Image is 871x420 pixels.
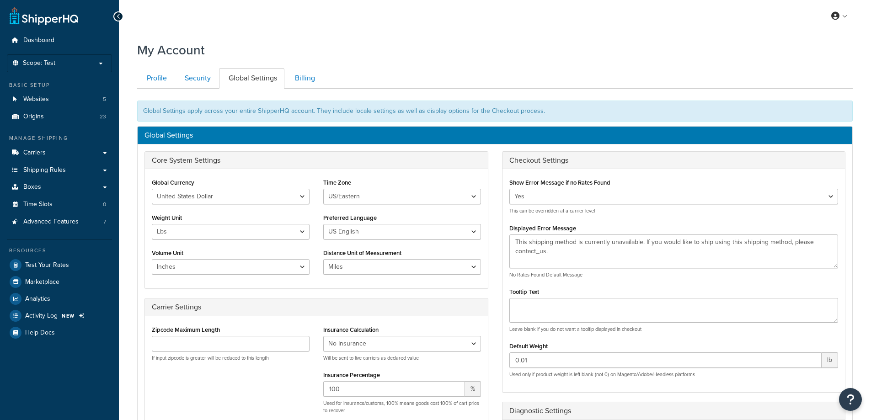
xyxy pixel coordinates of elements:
a: Activity Log NEW [7,308,112,324]
li: Origins [7,108,112,125]
a: Origins 23 [7,108,112,125]
span: Marketplace [25,278,59,286]
p: Used for insurance/customs, 100% means goods cost 100% of cart price to recover [323,400,481,414]
span: Shipping Rules [23,166,66,174]
h3: Global Settings [144,131,845,139]
span: Time Slots [23,201,53,208]
span: Carriers [23,149,46,157]
div: Global Settings apply across your entire ShipperHQ account. They include locale settings as well ... [137,101,853,122]
p: If input zipcode is greater will be reduced to this length [152,355,310,362]
span: % [465,381,481,397]
span: Help Docs [25,329,55,337]
span: Dashboard [23,37,54,44]
span: Origins [23,113,44,121]
p: Will be sent to live carriers as declared value [323,355,481,362]
a: Time Slots 0 [7,196,112,213]
label: Show Error Message if no Rates Found [509,179,610,186]
a: Security [175,68,218,89]
label: Zipcode Maximum Length [152,326,220,333]
button: Open Resource Center [839,388,862,411]
p: No Rates Found Default Message [509,271,839,278]
label: Insurance Calculation [323,326,379,333]
label: Weight Unit [152,214,182,221]
li: Time Slots [7,196,112,213]
label: Volume Unit [152,250,183,256]
label: Distance Unit of Measurement [323,250,401,256]
a: ShipperHQ Home [10,7,78,25]
li: Activity Log [7,308,112,324]
a: Global Settings [219,68,284,89]
label: Insurance Percentage [323,372,380,378]
span: Advanced Features [23,218,79,226]
span: 7 [103,218,106,226]
span: Test Your Rates [25,261,69,269]
h3: Checkout Settings [509,156,839,165]
label: Tooltip Text [509,288,539,295]
a: Help Docs [7,324,112,341]
div: Manage Shipping [7,134,112,142]
span: NEW [62,312,75,319]
span: Analytics [25,295,50,303]
span: 5 [103,96,106,103]
span: 23 [100,113,106,121]
a: Marketplace [7,274,112,290]
h1: My Account [137,41,205,59]
a: Dashboard [7,32,112,49]
p: Used only if product weight is left blank (not 0) on Magento/Adobe/Headless platforms [509,371,839,378]
a: Boxes [7,179,112,196]
p: This can be overridden at a carrier level [509,207,839,214]
a: Profile [137,68,174,89]
a: Test Your Rates [7,257,112,273]
label: Preferred Language [323,214,377,221]
div: Resources [7,247,112,255]
a: Billing [285,68,322,89]
label: Default Weight [509,343,548,350]
a: Websites 5 [7,91,112,108]
li: Advanced Features [7,213,112,230]
label: Time Zone [323,179,351,186]
span: Boxes [23,183,41,191]
a: Advanced Features 7 [7,213,112,230]
span: Activity Log [25,312,58,320]
a: Shipping Rules [7,162,112,179]
a: Carriers [7,144,112,161]
a: Analytics [7,291,112,307]
h3: Diagnostic Settings [509,407,839,415]
h3: Carrier Settings [152,303,481,311]
div: Basic Setup [7,81,112,89]
span: lb [822,352,838,368]
label: Global Currency [152,179,194,186]
span: 0 [103,201,106,208]
span: Scope: Test [23,59,55,67]
p: Leave blank if you do not want a tooltip displayed in checkout [509,326,839,333]
span: Websites [23,96,49,103]
label: Displayed Error Message [509,225,576,232]
textarea: This shipping method is currently unavailable. If you would like to ship using this shipping meth... [509,234,839,268]
h3: Core System Settings [152,156,481,165]
li: Websites [7,91,112,108]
